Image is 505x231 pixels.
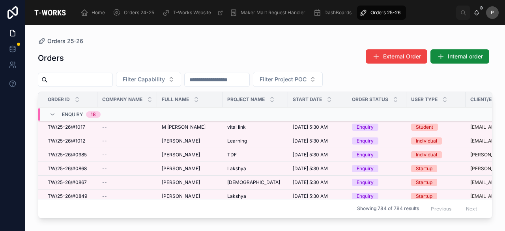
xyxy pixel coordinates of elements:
span: DashBoards [324,9,352,16]
a: Orders 25-26 [357,6,406,20]
a: Individual [411,137,461,145]
a: [PERSON_NAME] [162,193,218,199]
span: -- [102,152,107,158]
a: TW/25-26/#0867 [48,179,93,186]
button: Select Button [253,72,323,87]
a: Enquiry [352,137,402,145]
a: Enquiry [352,193,402,200]
div: Enquiry [357,124,374,131]
span: [DATE] 5:30 AM [293,152,328,158]
span: Learning [227,138,247,144]
span: Lakshya [227,193,246,199]
span: Orders 25-26 [370,9,400,16]
span: [DATE] 5:30 AM [293,165,328,172]
img: App logo [32,6,69,19]
span: Home [92,9,105,16]
a: Orders 24-25 [110,6,160,20]
span: [DATE] 5:30 AM [293,193,328,199]
span: [DATE] 5:30 AM [293,179,328,186]
span: Order ID [48,96,70,103]
a: M [PERSON_NAME] [162,124,218,130]
span: [DATE] 5:30 AM [293,124,328,130]
span: vital link [227,124,246,130]
span: Enquiry [62,111,83,118]
a: TW/25-26/#1012 [48,138,93,144]
a: Enquiry [352,179,402,186]
a: DashBoards [311,6,357,20]
span: [DEMOGRAPHIC_DATA] [227,179,280,186]
a: TW/25-26/#0868 [48,165,93,172]
a: Enquiry [352,165,402,172]
span: T-Works Website [173,9,211,16]
a: [DATE] 5:30 AM [293,165,342,172]
span: [DATE] 5:30 AM [293,138,328,144]
span: TW/25-26/#0985 [48,152,87,158]
a: Home [78,6,110,20]
a: TW/25-26/#0849 [48,193,93,199]
span: Full Name [162,96,189,103]
span: Order Status [352,96,388,103]
a: [DATE] 5:30 AM [293,179,342,186]
a: vital link [227,124,283,130]
a: TW/25-26/#1017 [48,124,93,130]
span: P [491,9,494,16]
span: -- [102,179,107,186]
span: Company Name [102,96,142,103]
span: -- [102,124,107,130]
div: scrollable content [75,4,456,21]
a: TW/25-26/#0985 [48,152,93,158]
div: Enquiry [357,165,374,172]
div: Startup [416,193,432,200]
span: TW/25-26/#0849 [48,193,87,199]
a: Orders 25-26 [38,37,83,45]
span: -- [102,193,107,199]
span: M [PERSON_NAME] [162,124,206,130]
a: Individual [411,151,461,158]
span: Showing 784 of 784 results [357,206,419,212]
a: -- [102,124,152,130]
a: -- [102,179,152,186]
a: Lakshya [227,193,283,199]
a: [PERSON_NAME] [162,179,218,186]
a: [PERSON_NAME] [162,165,218,172]
span: Orders 24-25 [124,9,154,16]
a: Lakshya [227,165,283,172]
div: 18 [91,111,96,118]
div: Student [416,124,433,131]
a: -- [102,193,152,199]
span: TDF [227,152,237,158]
span: [PERSON_NAME] [162,179,200,186]
a: Student [411,124,461,131]
div: Enquiry [357,193,374,200]
a: Startup [411,165,461,172]
span: [PERSON_NAME] [162,138,200,144]
span: External Order [383,53,421,60]
h1: Orders [38,53,64,64]
a: -- [102,152,152,158]
span: [PERSON_NAME] [162,152,200,158]
span: TW/25-26/#1017 [48,124,85,130]
div: Enquiry [357,151,374,158]
span: Orders 25-26 [47,37,83,45]
a: Startup [411,179,461,186]
a: Startup [411,193,461,200]
a: Enquiry [352,151,402,158]
a: -- [102,165,152,172]
a: [DATE] 5:30 AM [293,124,342,130]
span: Internal order [448,53,483,60]
span: TW/25-26/#0868 [48,165,87,172]
span: Project Name [227,96,265,103]
div: Startup [416,165,432,172]
div: Individual [416,137,437,145]
a: T-Works Website [160,6,227,20]
span: Lakshya [227,165,246,172]
div: Enquiry [357,179,374,186]
a: [DATE] 5:30 AM [293,138,342,144]
span: -- [102,165,107,172]
a: TDF [227,152,283,158]
span: User Type [411,96,438,103]
a: -- [102,138,152,144]
button: Select Button [116,72,181,87]
a: Enquiry [352,124,402,131]
div: Enquiry [357,137,374,145]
